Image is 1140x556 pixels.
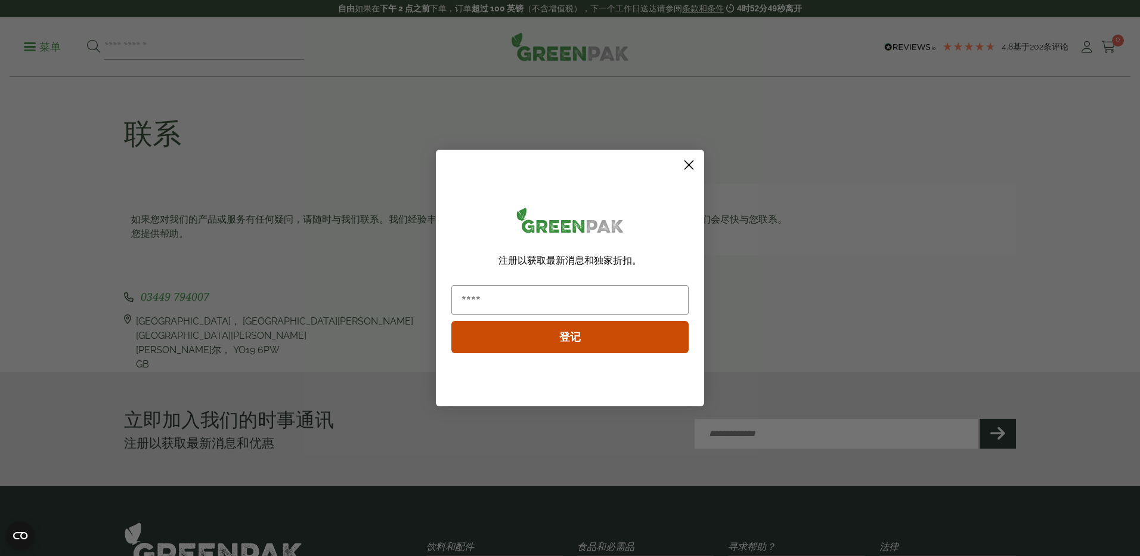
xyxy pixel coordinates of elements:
button: 关闭对话框 [679,155,699,175]
button: 打开 CMP 小组件 [6,521,35,550]
span: 注册以获取最新消息和独家折扣。 [498,255,642,265]
input: 电子邮件 [451,285,689,315]
img: greenpak_logo [451,203,689,243]
button: 登记 [451,321,689,353]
